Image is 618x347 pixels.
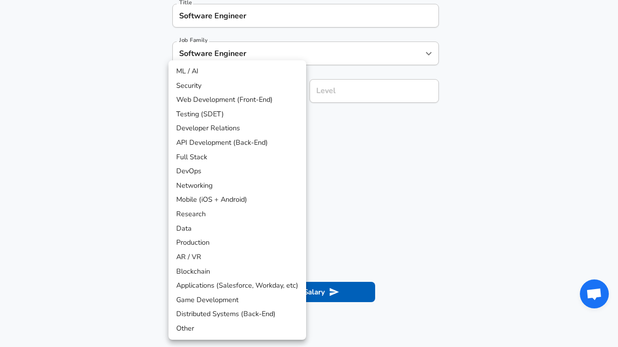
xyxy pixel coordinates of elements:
[169,179,306,193] li: Networking
[169,164,306,179] li: DevOps
[169,307,306,321] li: Distributed Systems (Back-End)
[169,79,306,93] li: Security
[169,207,306,222] li: Research
[169,222,306,236] li: Data
[169,264,306,279] li: Blockchain
[169,150,306,165] li: Full Stack
[169,278,306,293] li: Applications (Salesforce, Workday, etc)
[169,64,306,79] li: ML / AI
[580,279,609,308] div: Open chat
[169,93,306,107] li: Web Development (Front-End)
[169,321,306,336] li: Other
[169,121,306,136] li: Developer Relations
[169,193,306,207] li: Mobile (iOS + Android)
[169,107,306,122] li: Testing (SDET)
[169,136,306,150] li: API Development (Back-End)
[169,293,306,307] li: Game Development
[169,236,306,250] li: Production
[169,250,306,264] li: AR / VR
